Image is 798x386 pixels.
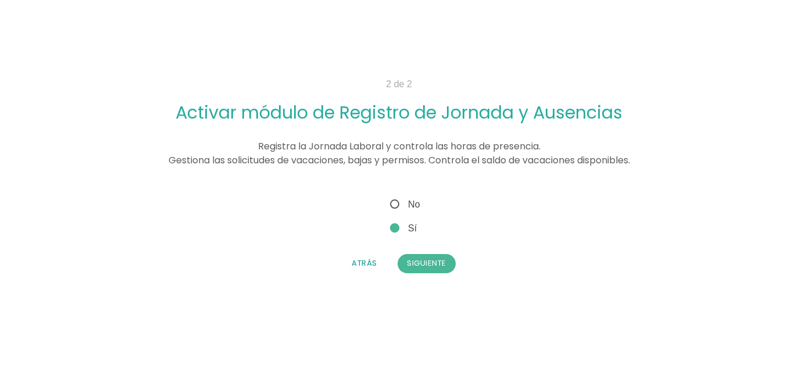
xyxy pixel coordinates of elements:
[342,254,387,273] button: Atrás
[120,77,678,91] p: 2 de 2
[388,221,417,235] span: Sí
[398,254,456,273] button: Siguiente
[388,197,420,212] span: No
[120,103,678,122] h2: Activar módulo de Registro de Jornada y Ausencias
[169,140,630,167] span: Registra la Jornada Laboral y controla las horas de presencia. Gestiona las solicitudes de vacaci...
